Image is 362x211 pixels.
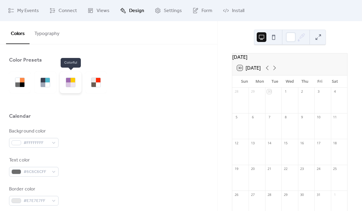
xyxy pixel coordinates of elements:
[150,2,186,19] a: Settings
[333,115,337,120] div: 11
[250,115,255,120] div: 6
[30,21,64,43] button: Typography
[24,168,49,176] span: #6C6C6CFF
[9,186,57,193] div: Border color
[4,2,43,19] a: My Events
[116,2,149,19] a: Design
[6,21,30,44] button: Colors
[234,167,239,171] div: 19
[250,141,255,145] div: 13
[59,7,77,14] span: Connect
[333,167,337,171] div: 25
[24,139,49,147] span: #FFFFFFFF
[300,192,304,197] div: 30
[234,141,239,145] div: 12
[316,167,321,171] div: 24
[250,89,255,94] div: 29
[267,167,271,171] div: 21
[300,115,304,120] div: 9
[250,192,255,197] div: 27
[327,75,342,88] div: Sat
[17,7,39,14] span: My Events
[267,192,271,197] div: 28
[97,7,110,14] span: Views
[283,141,288,145] div: 15
[333,89,337,94] div: 4
[9,56,42,64] div: Color Presets
[300,141,304,145] div: 16
[300,89,304,94] div: 2
[297,75,312,88] div: Thu
[83,2,114,19] a: Views
[250,167,255,171] div: 20
[164,7,182,14] span: Settings
[24,197,49,205] span: #E7E7E7FF
[234,115,239,120] div: 5
[283,89,288,94] div: 1
[232,7,244,14] span: Install
[282,75,297,88] div: Wed
[300,167,304,171] div: 23
[267,115,271,120] div: 7
[9,128,57,135] div: Background color
[202,7,212,14] span: Form
[188,2,217,19] a: Form
[316,141,321,145] div: 17
[234,89,239,94] div: 28
[61,58,81,68] span: Colorful
[283,115,288,120] div: 8
[316,89,321,94] div: 3
[232,53,347,61] div: [DATE]
[129,7,144,14] span: Design
[333,141,337,145] div: 18
[218,2,249,19] a: Install
[252,75,267,88] div: Mon
[312,75,327,88] div: Fri
[45,2,81,19] a: Connect
[9,113,31,120] div: Calendar
[316,115,321,120] div: 10
[267,75,282,88] div: Tue
[333,192,337,197] div: 1
[235,64,263,72] button: 30[DATE]
[234,192,239,197] div: 26
[267,141,271,145] div: 14
[267,89,271,94] div: 30
[9,157,57,164] div: Text color
[283,167,288,171] div: 22
[316,192,321,197] div: 31
[237,75,252,88] div: Sun
[283,192,288,197] div: 29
